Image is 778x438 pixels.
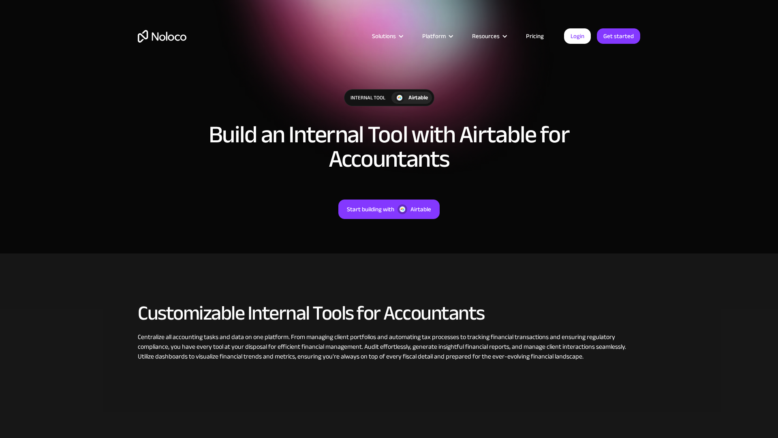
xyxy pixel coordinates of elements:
div: Platform [412,31,462,41]
a: Login [564,28,591,44]
div: Platform [422,31,446,41]
div: Resources [462,31,516,41]
a: home [138,30,186,43]
div: Airtable [410,204,431,215]
a: Get started [597,28,640,44]
div: Start building with [347,204,394,215]
div: Solutions [362,31,412,41]
div: Resources [472,31,500,41]
div: Internal Tool [344,90,391,106]
h2: Customizable Internal Tools for Accountants [138,302,640,324]
div: Centralize all accounting tasks and data on one platform. From managing client portfolios and aut... [138,332,640,361]
a: Start building withAirtable [338,200,440,219]
div: Solutions [372,31,396,41]
div: Airtable [408,93,428,102]
h1: Build an Internal Tool with Airtable for Accountants [207,122,571,171]
a: Pricing [516,31,554,41]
